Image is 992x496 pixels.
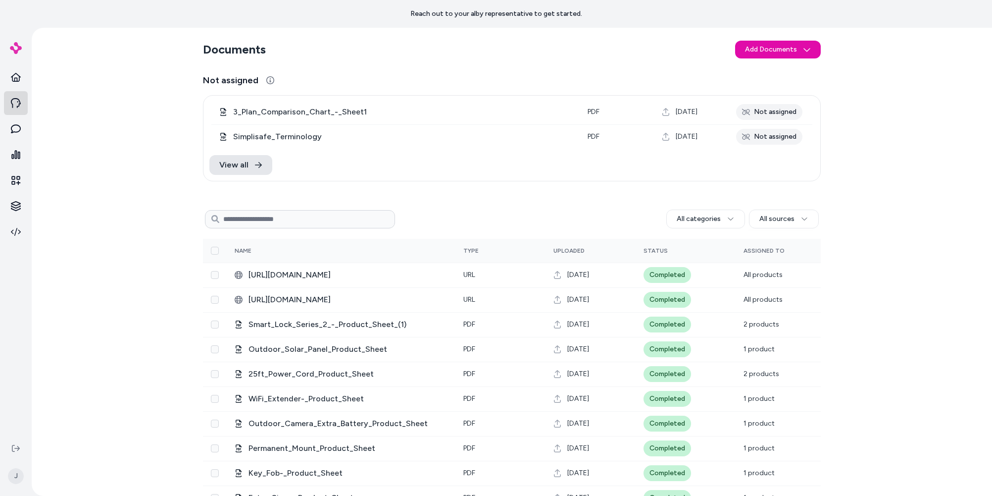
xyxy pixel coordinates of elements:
[644,247,668,254] span: Status
[735,41,821,58] button: Add Documents
[235,319,447,331] div: Smart_Lock_Series_2_-_Product_Sheet_(1).pdf
[248,442,447,454] span: Permanent_Mount_Product_Sheet
[211,345,219,353] button: Select row
[744,370,779,378] span: 2 products
[644,341,691,357] div: Completed
[211,420,219,428] button: Select row
[676,107,697,117] span: [DATE]
[463,271,475,279] span: URL
[644,465,691,481] div: Completed
[744,345,775,353] span: 1 product
[235,393,447,405] div: WiFi_Extender-_Product_Sheet.pdf
[235,269,447,281] div: 75060d4f-3345-59bf-aed5-2b25af0e442d.html
[744,444,775,452] span: 1 product
[749,210,819,228] button: All sources
[567,320,589,330] span: [DATE]
[744,295,783,304] span: All products
[644,292,691,308] div: Completed
[248,418,447,430] span: Outdoor_Camera_Extra_Battery_Product_Sheet
[744,271,783,279] span: All products
[567,468,589,478] span: [DATE]
[736,129,802,145] div: Not assigned
[233,131,572,143] span: Simplisafe_Terminology
[219,131,572,143] div: Simplisafe_Terminology.pdf
[588,108,599,116] span: pdf
[744,247,785,254] span: Assigned To
[567,295,589,305] span: [DATE]
[644,416,691,432] div: Completed
[463,394,475,403] span: pdf
[203,42,266,57] h2: Documents
[10,42,22,54] img: alby Logo
[567,369,589,379] span: [DATE]
[463,469,475,477] span: pdf
[211,271,219,279] button: Select row
[744,419,775,428] span: 1 product
[248,467,447,479] span: Key_Fob-_Product_Sheet
[235,368,447,380] div: 25ft_Power_Cord_Product_Sheet.pdf
[211,370,219,378] button: Select row
[463,320,475,329] span: pdf
[644,441,691,456] div: Completed
[209,155,272,175] a: View all
[211,395,219,403] button: Select row
[567,394,589,404] span: [DATE]
[211,469,219,477] button: Select row
[248,269,447,281] span: [URL][DOMAIN_NAME]
[6,460,26,492] button: J
[744,320,779,329] span: 2 products
[235,247,309,255] div: Name
[744,394,775,403] span: 1 product
[567,344,589,354] span: [DATE]
[644,366,691,382] div: Completed
[410,9,582,19] p: Reach out to your alby representative to get started.
[248,343,447,355] span: Outdoor_Solar_Panel_Product_Sheet
[235,343,447,355] div: Outdoor_Solar_Panel_Product_Sheet.pdf
[666,210,745,228] button: All categories
[463,444,475,452] span: pdf
[463,295,475,304] span: URL
[211,296,219,304] button: Select row
[211,444,219,452] button: Select row
[8,468,24,484] span: J
[219,159,248,171] span: View all
[248,368,447,380] span: 25ft_Power_Cord_Product_Sheet
[248,393,447,405] span: WiFi_Extender-_Product_Sheet
[235,294,447,306] div: d6ba642f-2944-53ff-84b2-6c7eb5e2d6d3.html
[463,419,475,428] span: pdf
[219,106,572,118] div: 3_Plan_Comparison_Chart_-_Sheet1.pdf
[567,419,589,429] span: [DATE]
[463,345,475,353] span: pdf
[211,321,219,329] button: Select row
[567,443,589,453] span: [DATE]
[463,370,475,378] span: pdf
[676,132,697,142] span: [DATE]
[588,132,599,141] span: pdf
[759,214,794,224] span: All sources
[744,469,775,477] span: 1 product
[203,73,258,87] span: Not assigned
[644,317,691,332] div: Completed
[644,391,691,407] div: Completed
[736,104,802,120] div: Not assigned
[248,319,447,331] span: Smart_Lock_Series_2_-_Product_Sheet_(1)
[211,247,219,255] button: Select all
[235,418,447,430] div: Outdoor_Camera_Extra_Battery_Product_Sheet.pdf
[233,106,572,118] span: 3_Plan_Comparison_Chart_-_Sheet1
[235,442,447,454] div: Permanent_Mount_Product_Sheet.pdf
[235,467,447,479] div: Key_Fob-_Product_Sheet.pdf
[644,267,691,283] div: Completed
[677,214,721,224] span: All categories
[248,294,447,306] span: [URL][DOMAIN_NAME]
[463,247,479,254] span: Type
[553,247,585,254] span: Uploaded
[567,270,589,280] span: [DATE]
